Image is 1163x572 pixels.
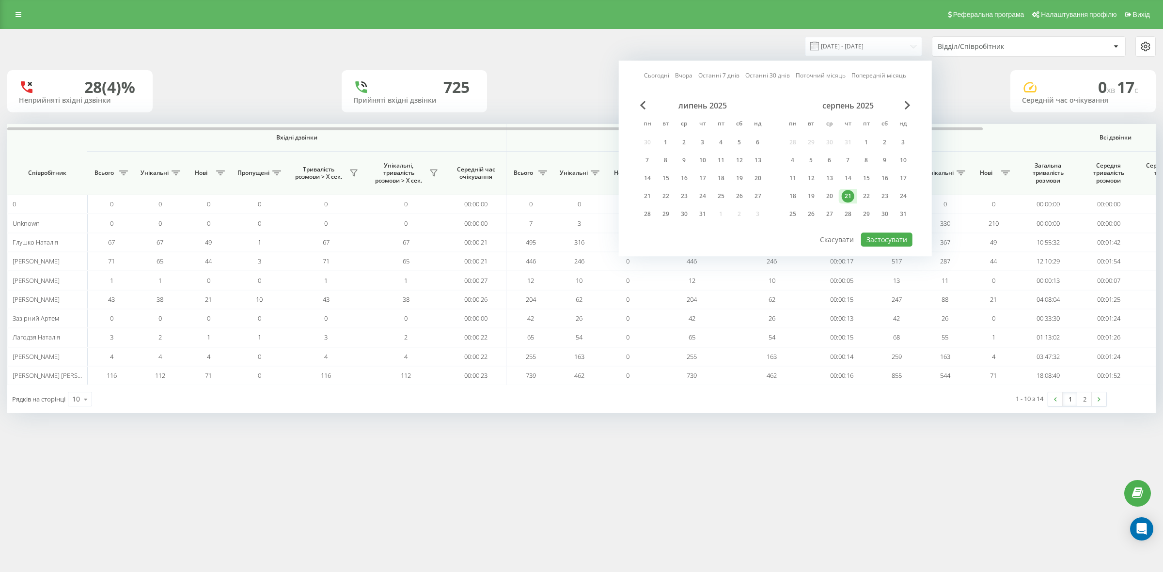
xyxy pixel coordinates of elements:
abbr: субота [878,117,892,132]
span: 0 [943,200,947,208]
div: 9 [678,154,691,167]
div: 15 [860,172,873,185]
td: 00:00:00 [446,214,506,232]
span: 26 [769,314,775,323]
span: [PERSON_NAME] [13,295,60,304]
td: 00:00:26 [446,290,506,309]
div: 24 [897,190,910,202]
span: 3 [258,257,261,265]
span: хв [1107,85,1117,95]
abbr: четвер [841,117,855,132]
div: 13 [823,172,836,185]
div: 11 [715,154,727,167]
div: чт 7 серп 2025 р. [839,153,857,168]
div: ср 9 лип 2025 р. [675,153,693,168]
span: 0 [404,200,408,208]
span: Пропущені [237,169,269,177]
span: 43 [323,295,330,304]
span: 495 [526,238,536,247]
div: 6 [752,136,764,149]
div: нд 6 лип 2025 р. [749,135,767,150]
span: 0 [13,200,16,208]
span: 10 [256,295,263,304]
span: 0 [207,314,210,323]
span: 71 [323,257,330,265]
div: пн 25 серп 2025 р. [784,207,802,221]
div: пт 4 лип 2025 р. [712,135,730,150]
div: чт 24 лип 2025 р. [693,189,712,203]
td: 00:01:42 [1078,233,1139,252]
div: вт 1 лип 2025 р. [657,135,675,150]
abbr: середа [677,117,692,132]
abbr: субота [732,117,747,132]
div: 20 [823,190,836,202]
span: 44 [205,257,212,265]
span: Всього [92,169,116,177]
abbr: вівторок [804,117,818,132]
div: пн 4 серп 2025 р. [784,153,802,168]
div: 17 [897,172,910,185]
div: Прийняті вхідні дзвінки [353,96,475,105]
div: нд 31 серп 2025 р. [894,207,912,221]
span: 0 [110,219,113,228]
span: Унікальні, тривалість розмови > Х сек. [371,162,426,185]
div: вт 8 лип 2025 р. [657,153,675,168]
div: чт 21 серп 2025 р. [839,189,857,203]
div: сб 16 серп 2025 р. [876,171,894,186]
div: пт 11 лип 2025 р. [712,153,730,168]
div: 6 [823,154,836,167]
span: 0 [626,295,629,304]
td: 00:00:00 [446,195,506,214]
span: 21 [990,295,997,304]
div: 16 [879,172,891,185]
td: 12:10:29 [1018,252,1078,271]
span: [PERSON_NAME] [13,276,60,285]
abbr: п’ятниця [714,117,728,132]
span: 0 [626,276,629,285]
span: 0 [158,314,162,323]
span: 67 [323,238,330,247]
td: 00:00:13 [812,309,872,328]
span: 0 [992,200,995,208]
div: пт 25 лип 2025 р. [712,189,730,203]
div: 29 [860,208,873,220]
div: пн 21 лип 2025 р. [638,189,657,203]
div: 1 [860,136,873,149]
span: 49 [990,238,997,247]
div: чт 28 серп 2025 р. [839,207,857,221]
span: 0 [1098,77,1117,97]
span: 49 [205,238,212,247]
div: 7 [641,154,654,167]
span: 0 [404,314,408,323]
span: 517 [892,257,902,265]
span: 367 [940,238,950,247]
a: Сьогодні [644,71,669,80]
div: нд 3 серп 2025 р. [894,135,912,150]
div: 2 [678,136,691,149]
div: нд 10 серп 2025 р. [894,153,912,168]
div: 27 [823,208,836,220]
div: 13 [752,154,764,167]
div: 24 [696,190,709,202]
span: 0 [258,314,261,323]
span: Вхідні дзвінки [112,134,481,141]
div: 10 [897,154,910,167]
span: 7 [529,219,533,228]
a: Поточний місяць [796,71,846,80]
div: 23 [879,190,891,202]
div: 9 [879,154,891,167]
div: пт 22 серп 2025 р. [857,189,876,203]
div: 5 [733,136,746,149]
span: 0 [207,200,210,208]
span: Унікальні [926,169,954,177]
div: 14 [641,172,654,185]
td: 00:01:24 [1078,309,1139,328]
span: 43 [108,295,115,304]
button: Застосувати [861,232,912,247]
abbr: середа [822,117,837,132]
abbr: п’ятниця [859,117,874,132]
span: 38 [157,295,163,304]
abbr: понеділок [640,117,655,132]
div: нд 20 лип 2025 р. [749,171,767,186]
div: ср 30 лип 2025 р. [675,207,693,221]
